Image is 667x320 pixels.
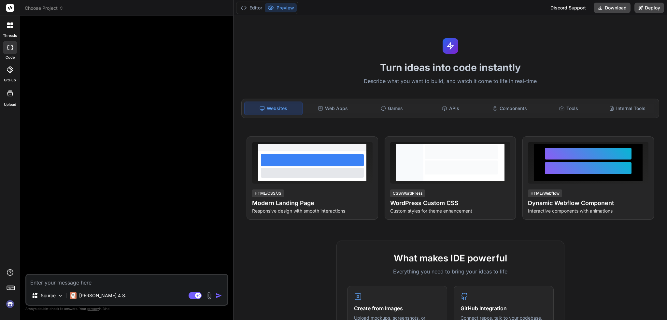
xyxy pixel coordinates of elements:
span: privacy [87,307,99,311]
p: Describe what you want to build, and watch it come to life in real-time [237,77,663,86]
label: Upload [4,102,16,107]
h4: Dynamic Webflow Component [528,199,648,208]
div: APIs [422,102,479,115]
h1: Turn ideas into code instantly [237,62,663,73]
label: code [6,55,15,60]
img: Pick Models [58,293,63,299]
p: Always double-check its answers. Your in Bind [25,306,228,312]
h4: GitHub Integration [461,304,547,312]
button: Deploy [634,3,664,13]
p: Responsive design with smooth interactions [252,208,373,214]
span: Choose Project [25,5,64,11]
button: Download [594,3,631,13]
div: Games [363,102,420,115]
p: [PERSON_NAME] 4 S.. [79,292,128,299]
label: GitHub [4,77,16,83]
img: attachment [206,292,213,299]
div: HTML/CSS/JS [252,189,284,197]
p: Everything you need to bring your ideas to life [347,268,554,275]
div: Components [481,102,538,115]
div: CSS/WordPress [390,189,425,197]
h4: Create from Images [354,304,440,312]
img: icon [216,292,222,299]
h2: What makes IDE powerful [347,251,554,265]
img: signin [5,299,16,310]
div: HTML/Webflow [528,189,562,197]
div: Discord Support [546,3,590,13]
h4: WordPress Custom CSS [390,199,511,208]
p: Source [41,292,56,299]
div: Websites [244,102,303,115]
h4: Modern Landing Page [252,199,373,208]
p: Interactive components with animations [528,208,648,214]
button: Editor [238,3,265,12]
label: threads [3,33,17,38]
button: Preview [265,3,297,12]
p: Custom styles for theme enhancement [390,208,511,214]
div: Tools [540,102,597,115]
div: Web Apps [304,102,362,115]
div: Internal Tools [599,102,656,115]
img: Claude 4 Sonnet [70,292,77,299]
